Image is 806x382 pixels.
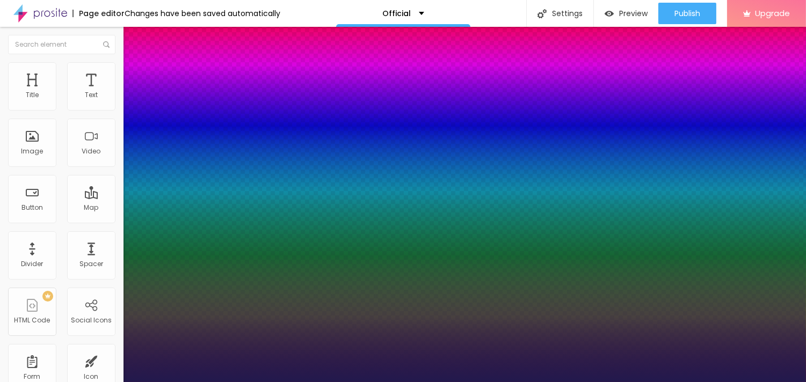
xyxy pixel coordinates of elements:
div: Page editor [72,10,125,17]
div: Form [24,373,41,380]
div: Social Icons [71,317,112,324]
img: Icone [538,9,547,18]
button: Publish [658,3,716,24]
div: Spacer [79,260,103,268]
div: Text [85,91,98,99]
div: Title [26,91,39,99]
input: Search element [8,35,115,54]
img: Icone [103,41,110,48]
div: Image [21,148,43,155]
span: Preview [619,9,648,18]
div: Changes have been saved automatically [125,10,280,17]
div: Icon [84,373,99,380]
span: Upgrade [755,9,790,18]
p: Official [382,10,411,17]
div: Button [21,204,43,211]
button: Preview [594,3,658,24]
div: Video [82,148,101,155]
div: Divider [21,260,43,268]
img: view-1.svg [605,9,614,18]
div: Map [84,204,99,211]
div: HTML Code [14,317,50,324]
span: Publish [674,9,700,18]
